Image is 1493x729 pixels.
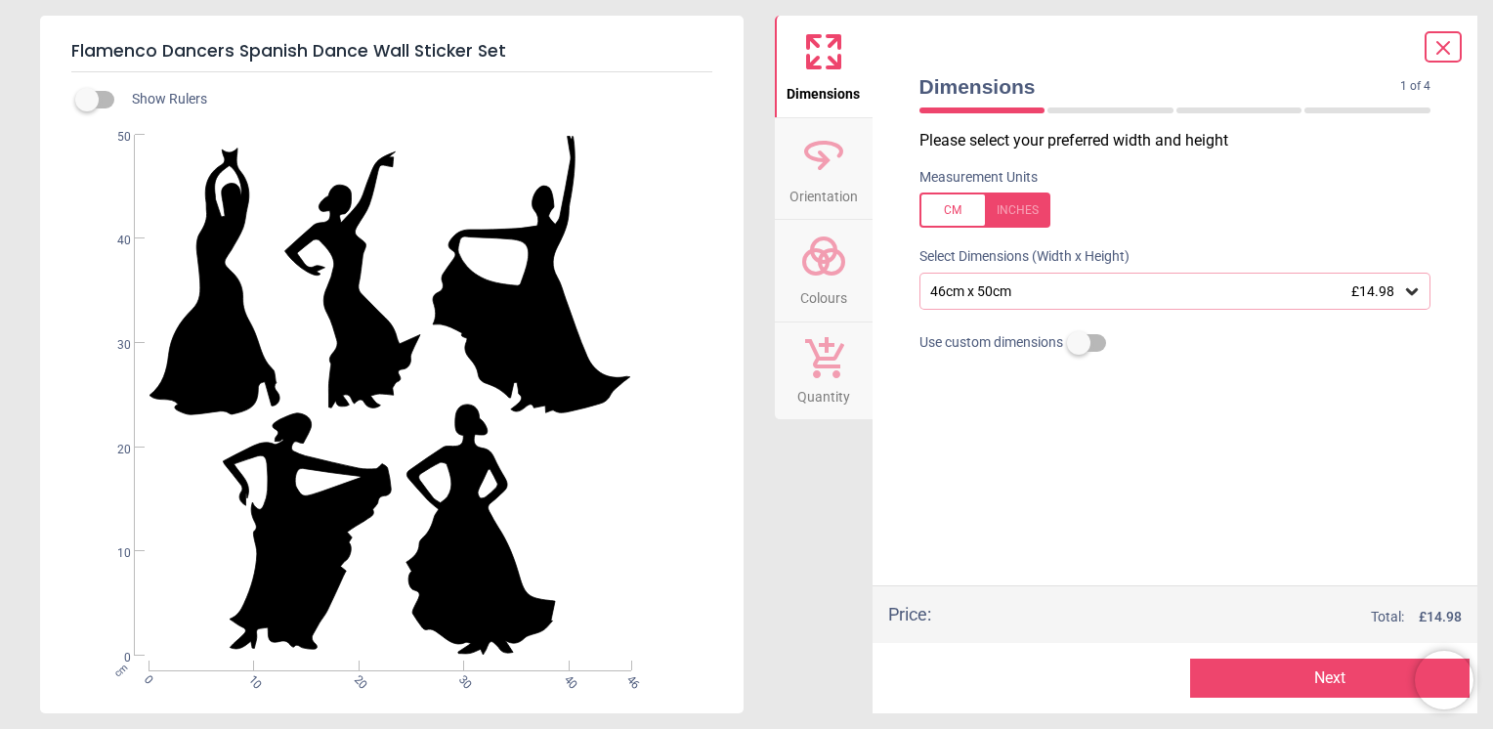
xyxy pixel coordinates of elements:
[560,672,573,685] span: 40
[350,672,363,685] span: 20
[1427,609,1462,624] span: 14.98
[94,233,131,249] span: 40
[244,672,257,685] span: 10
[454,672,467,685] span: 30
[797,378,850,407] span: Quantity
[904,247,1130,267] label: Select Dimensions (Width x Height)
[960,608,1463,627] div: Total:
[71,31,712,72] h5: Flamenco Dancers Spanish Dance Wall Sticker Set
[919,72,1401,101] span: Dimensions
[919,130,1447,151] p: Please select your preferred width and height
[94,442,131,458] span: 20
[1415,651,1473,709] iframe: Brevo live chat
[775,118,873,220] button: Orientation
[919,333,1063,353] span: Use custom dimensions
[789,178,858,207] span: Orientation
[140,672,152,685] span: 0
[112,662,130,679] span: cm
[94,650,131,666] span: 0
[928,283,1403,300] div: 46cm x 50cm
[622,672,635,685] span: 46
[775,16,873,117] button: Dimensions
[94,337,131,354] span: 30
[919,168,1038,188] label: Measurement Units
[775,322,873,420] button: Quantity
[787,75,860,105] span: Dimensions
[800,279,847,309] span: Colours
[94,129,131,146] span: 50
[1419,608,1462,627] span: £
[87,88,744,111] div: Show Rulers
[1190,659,1470,698] button: Next
[94,545,131,562] span: 10
[1400,78,1430,95] span: 1 of 4
[888,602,931,626] div: Price :
[1351,283,1394,299] span: £14.98
[775,220,873,322] button: Colours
